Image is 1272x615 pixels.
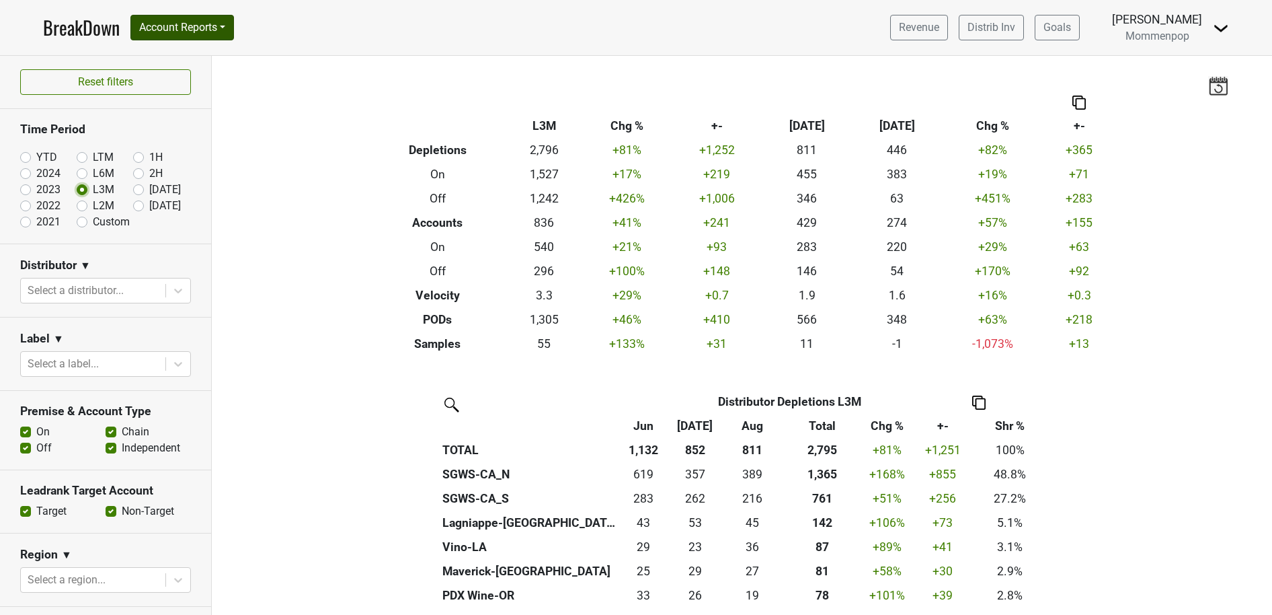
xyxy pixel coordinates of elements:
[440,583,619,608] th: PDX Wine-OR
[723,438,782,462] th: 811
[149,166,163,182] label: 2H
[670,563,719,580] div: 29
[506,162,582,186] td: 1,527
[130,15,234,40] button: Account Reports
[369,307,507,332] th: PODs
[36,182,61,198] label: 2023
[925,443,961,457] span: +1,251
[1043,162,1115,186] td: +71
[61,547,72,563] span: ▼
[762,186,852,211] td: 346
[582,283,672,307] td: +29 %
[506,283,582,307] td: 3.3
[20,258,77,273] h3: Distributor
[440,559,619,583] th: Maverick-[GEOGRAPHIC_DATA]
[93,149,114,166] label: LTM
[726,466,779,483] div: 389
[942,211,1043,235] td: +57 %
[672,259,762,283] td: +148
[973,559,1046,583] td: 2.9%
[93,198,114,214] label: L2M
[619,511,668,535] td: 43.351
[369,259,507,283] th: Off
[915,514,971,532] div: +73
[726,514,779,532] div: 45
[582,332,672,356] td: +133 %
[862,414,912,438] th: Chg %: activate to sort column ascending
[619,486,668,511] td: 282.533
[915,466,971,483] div: +855
[619,462,668,486] td: 619.255
[619,559,668,583] td: 25.201
[852,162,942,186] td: 383
[782,486,862,511] th: 760.844
[36,166,61,182] label: 2024
[852,332,942,356] td: -1
[785,490,859,507] div: 761
[672,162,762,186] td: +219
[36,503,67,519] label: Target
[672,332,762,356] td: +31
[582,307,672,332] td: +46 %
[93,214,130,230] label: Custom
[20,69,191,95] button: Reset filters
[369,332,507,356] th: Samples
[1208,76,1228,95] img: last_updated_date
[668,559,723,583] td: 28.833
[782,462,862,486] th: 1365.307
[852,259,942,283] td: 54
[726,538,779,556] div: 36
[668,486,723,511] td: 262.401
[852,211,942,235] td: 274
[672,186,762,211] td: +1,006
[1043,186,1115,211] td: +283
[973,583,1046,608] td: 2.8%
[440,393,461,414] img: filter
[93,182,114,198] label: L3M
[973,511,1046,535] td: 5.1%
[873,443,902,457] span: +81%
[506,114,582,138] th: L3M
[36,149,57,166] label: YTD
[782,511,862,535] th: 141.517
[862,486,912,511] td: +51 %
[440,414,619,438] th: &nbsp;: activate to sort column ascending
[942,332,1043,356] td: -1,073 %
[672,114,762,138] th: +-
[582,138,672,162] td: +81 %
[762,307,852,332] td: 566
[723,535,782,559] td: 35.555
[506,307,582,332] td: 1,305
[622,563,664,580] div: 25
[670,466,719,483] div: 357
[723,511,782,535] td: 44.734
[672,138,762,162] td: +1,252
[862,462,912,486] td: +168 %
[762,162,852,186] td: 455
[122,440,180,456] label: Independent
[723,486,782,511] td: 215.91
[506,332,582,356] td: 55
[942,186,1043,211] td: +451 %
[942,307,1043,332] td: +63 %
[723,559,782,583] td: 26.867
[369,211,507,235] th: Accounts
[1043,114,1115,138] th: +-
[80,258,91,274] span: ▼
[852,138,942,162] td: 446
[668,583,723,608] td: 25.754
[122,503,174,519] label: Non-Target
[622,514,664,532] div: 43
[149,182,181,198] label: [DATE]
[622,466,664,483] div: 619
[506,235,582,259] td: 540
[369,283,507,307] th: Velocity
[20,404,191,419] h3: Premise & Account Type
[36,214,61,230] label: 2021
[726,490,779,507] div: 216
[1043,211,1115,235] td: +155
[36,424,50,440] label: On
[36,440,52,456] label: Off
[506,138,582,162] td: 2,796
[912,414,973,438] th: +-: activate to sort column ascending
